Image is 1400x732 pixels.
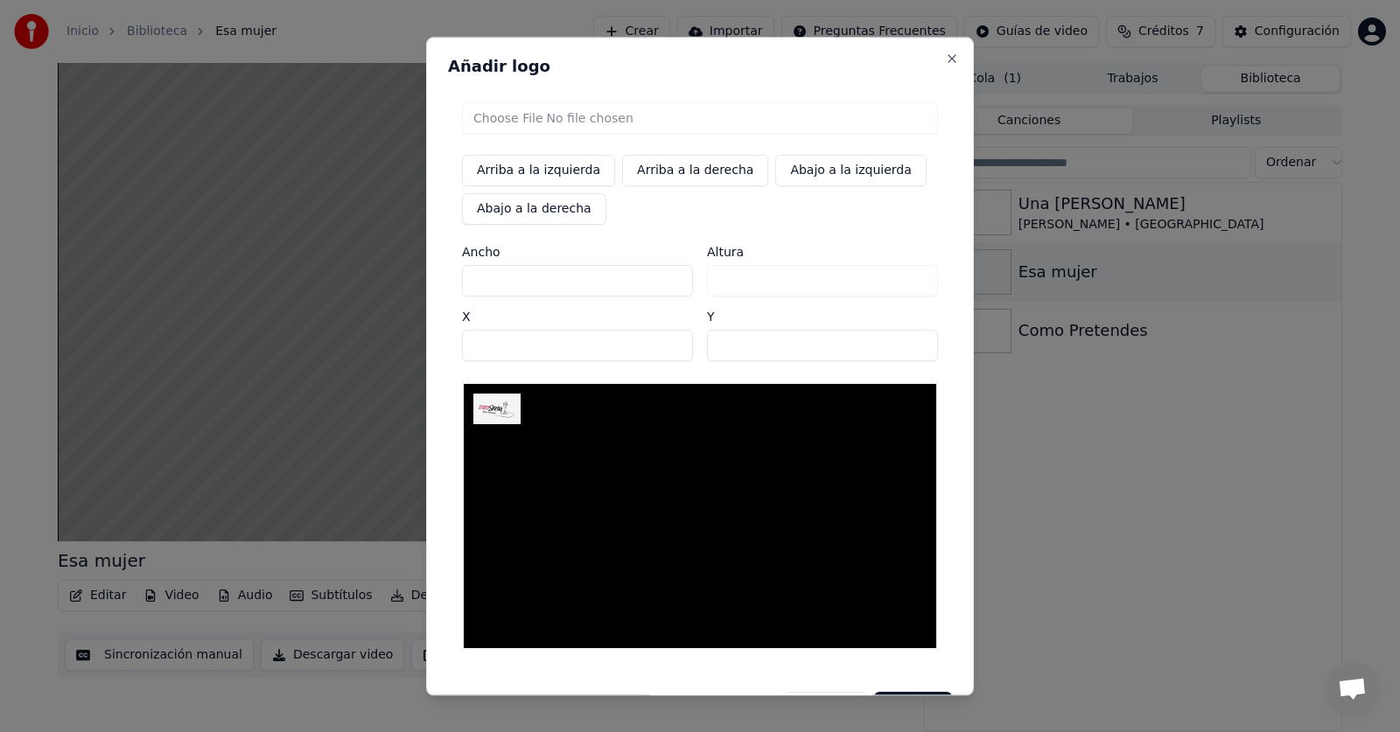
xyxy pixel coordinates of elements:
button: Abajo a la izquierda [775,155,926,186]
button: Abajo a la derecha [462,193,606,225]
img: Logo [473,394,520,425]
button: Cancelar [783,692,867,723]
button: Arriba a la izquierda [462,155,615,186]
h2: Añadir logo [448,59,952,74]
label: Altura [707,246,938,258]
label: X [462,310,693,323]
button: Arriba a la derecha [622,155,768,186]
button: Guardar [874,692,952,723]
label: Ancho [462,246,693,258]
label: Y [707,310,938,323]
